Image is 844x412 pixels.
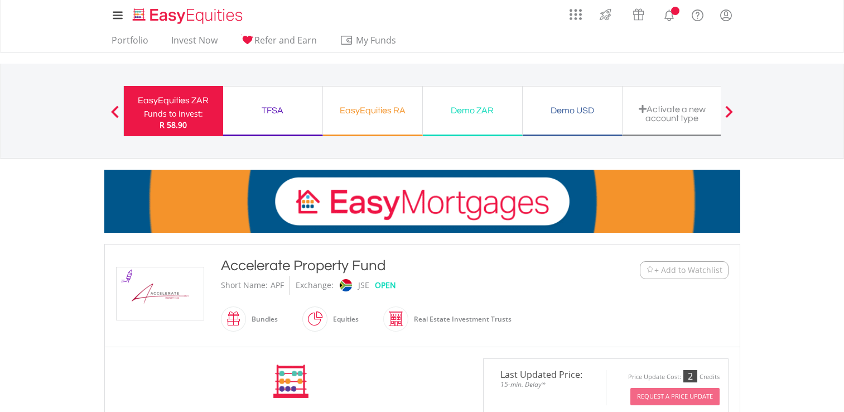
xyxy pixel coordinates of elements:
[655,3,683,25] a: Notifications
[529,103,615,118] div: Demo USD
[221,276,268,295] div: Short Name:
[230,103,316,118] div: TFSA
[144,108,203,119] div: Funds to invest:
[683,370,697,382] div: 2
[358,276,369,295] div: JSE
[562,3,589,21] a: AppsGrid
[375,276,396,295] div: OPEN
[131,7,247,25] img: EasyEquities_Logo.png
[712,3,740,27] a: My Profile
[221,256,571,276] div: Accelerate Property Fund
[246,306,278,333] div: Bundles
[640,261,729,279] button: Watchlist + Add to Watchlist
[160,119,187,130] span: R 58.90
[408,306,512,333] div: Real Estate Investment Trusts
[622,3,655,23] a: Vouchers
[596,6,615,23] img: thrive-v2.svg
[167,35,222,52] a: Invest Now
[118,267,202,320] img: EQU.ZA.APF.png
[630,388,720,405] button: Request A Price Update
[107,35,153,52] a: Portfolio
[296,276,334,295] div: Exchange:
[628,373,681,381] div: Price Update Cost:
[570,8,582,21] img: grid-menu-icon.svg
[492,370,597,379] span: Last Updated Price:
[492,379,597,390] span: 15-min. Delay*
[629,104,715,123] div: Activate a new account type
[654,265,722,276] span: + Add to Watchlist
[340,33,413,47] span: My Funds
[327,306,359,333] div: Equities
[330,103,416,118] div: EasyEquities RA
[629,6,648,23] img: vouchers-v2.svg
[254,34,317,46] span: Refer and Earn
[700,373,720,381] div: Credits
[430,103,515,118] div: Demo ZAR
[104,170,740,233] img: EasyMortage Promotion Banner
[131,93,216,108] div: EasyEquities ZAR
[683,3,712,25] a: FAQ's and Support
[339,279,351,291] img: jse.png
[271,276,284,295] div: APF
[236,35,321,52] a: Refer and Earn
[646,266,654,274] img: Watchlist
[128,3,247,25] a: Home page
